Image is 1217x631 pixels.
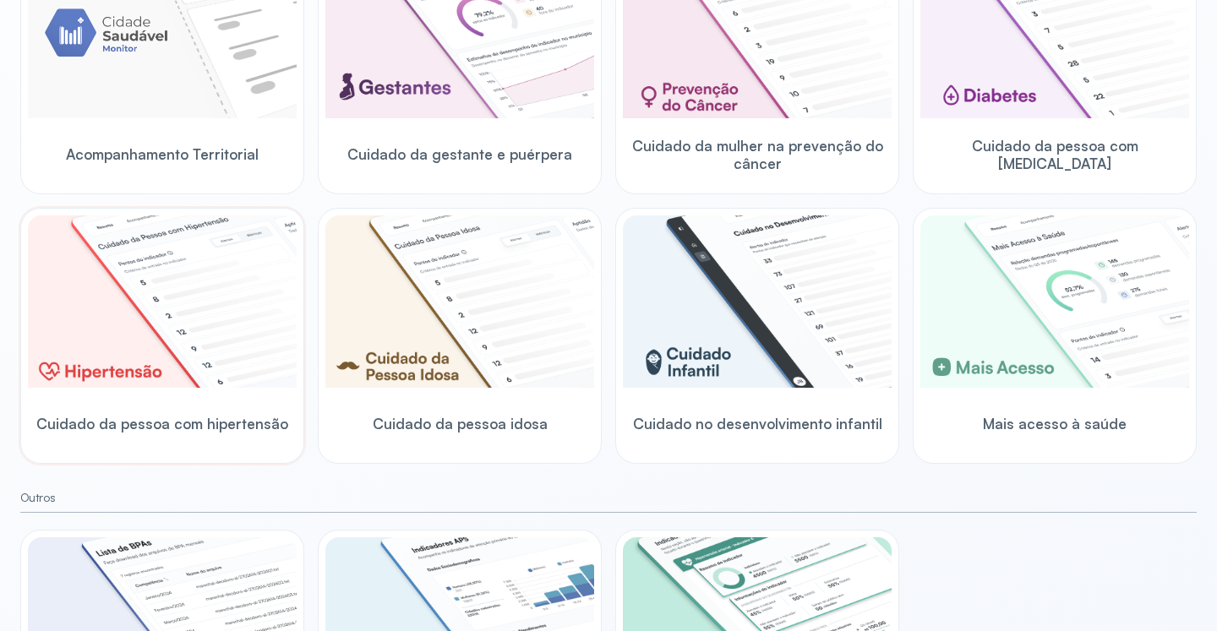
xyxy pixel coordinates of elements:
[66,145,259,163] span: Acompanhamento Territorial
[373,415,548,432] span: Cuidado da pessoa idosa
[623,215,892,388] img: child-development.png
[920,215,1189,388] img: healthcare-greater-access.png
[347,145,572,163] span: Cuidado da gestante e puérpera
[633,415,882,432] span: Cuidado no desenvolvimento infantil
[920,137,1189,173] span: Cuidado da pessoa com [MEDICAL_DATA]
[20,491,1197,505] small: Outros
[325,215,594,388] img: elderly.png
[623,137,892,173] span: Cuidado da mulher na prevenção do câncer
[983,415,1127,432] span: Mais acesso à saúde
[28,215,297,388] img: hypertension.png
[36,415,288,432] span: Cuidado da pessoa com hipertensão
